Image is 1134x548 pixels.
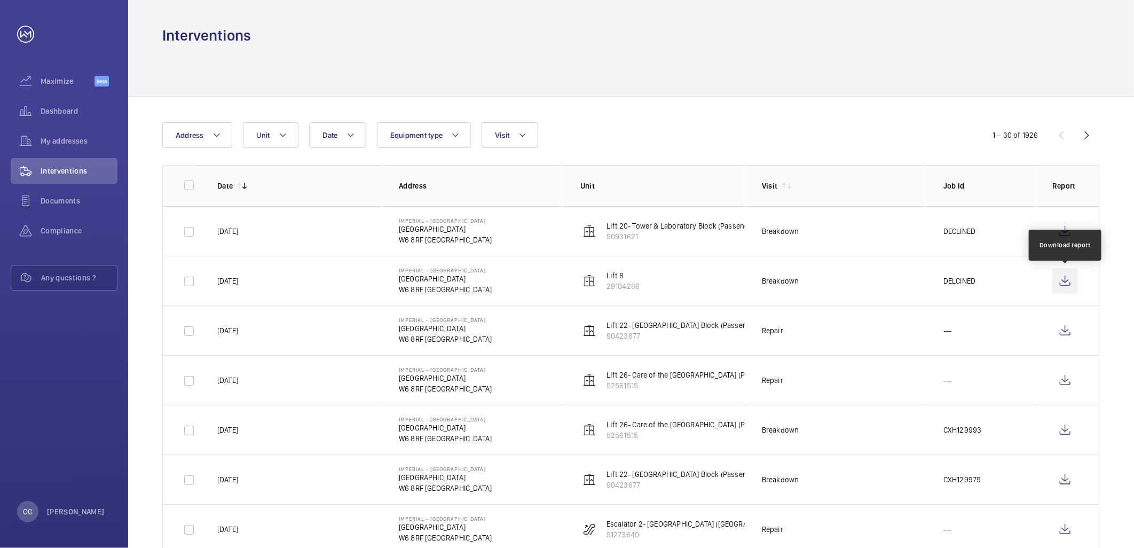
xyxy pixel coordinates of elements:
p: [PERSON_NAME] [47,506,105,517]
p: --- [943,325,952,336]
p: 91273640 [607,529,787,540]
p: [GEOGRAPHIC_DATA] [399,422,492,433]
button: Date [309,122,366,148]
p: 52561515 [607,430,778,441]
span: Compliance [41,225,117,236]
span: Documents [41,195,117,206]
p: [GEOGRAPHIC_DATA] [399,273,492,284]
span: Dashboard [41,106,117,116]
p: Report [1052,181,1078,191]
button: Equipment type [377,122,471,148]
span: Beta [94,76,109,87]
p: Date [217,181,233,191]
p: Job Id [943,181,1035,191]
div: Repair [762,325,783,336]
div: Repair [762,524,783,535]
p: Lift 26- Care of the [GEOGRAPHIC_DATA] (Passenger) [607,419,778,430]
p: Lift 26- Care of the [GEOGRAPHIC_DATA] (Passenger) [607,370,778,380]
p: Imperial - [GEOGRAPHIC_DATA] [399,267,492,273]
p: 90423677 [607,480,760,490]
div: Breakdown [762,226,799,237]
p: W6 8RF [GEOGRAPHIC_DATA] [399,433,492,444]
p: [GEOGRAPHIC_DATA] [399,522,492,533]
button: Unit [243,122,298,148]
p: Address [399,181,563,191]
p: DECLINED [943,226,975,237]
button: Visit [482,122,538,148]
p: [GEOGRAPHIC_DATA] [399,323,492,334]
img: elevator.svg [583,374,596,387]
span: Unit [256,131,270,139]
div: Breakdown [762,474,799,485]
p: [DATE] [217,524,238,535]
p: W6 8RF [GEOGRAPHIC_DATA] [399,383,492,394]
span: Maximize [41,76,94,87]
div: Repair [762,375,783,386]
p: [GEOGRAPHIC_DATA] [399,224,492,234]
p: OG [23,506,33,517]
span: Address [176,131,204,139]
span: Date [322,131,338,139]
div: 1 – 30 of 1926 [993,130,1038,140]
p: 90423677 [607,331,760,341]
span: Visit [495,131,509,139]
p: W6 8RF [GEOGRAPHIC_DATA] [399,533,492,543]
p: W6 8RF [GEOGRAPHIC_DATA] [399,483,492,494]
p: Lift 22- [GEOGRAPHIC_DATA] Block (Passenger) [607,320,760,331]
p: 90931621 [607,231,758,242]
p: Lift 20- Tower & Laboratory Block (Passenger) [607,221,758,231]
p: Unit [580,181,745,191]
p: Imperial - [GEOGRAPHIC_DATA] [399,317,492,323]
p: [DATE] [217,226,238,237]
p: --- [943,524,952,535]
p: W6 8RF [GEOGRAPHIC_DATA] [399,284,492,295]
p: Visit [762,181,778,191]
p: W6 8RF [GEOGRAPHIC_DATA] [399,334,492,345]
p: [DATE] [217,375,238,386]
p: W6 8RF [GEOGRAPHIC_DATA] [399,234,492,245]
p: [DATE] [217,474,238,485]
p: Imperial - [GEOGRAPHIC_DATA] [399,366,492,373]
p: 29104286 [607,281,640,292]
div: Download report [1039,240,1091,250]
p: Lift 22- [GEOGRAPHIC_DATA] Block (Passenger) [607,469,760,480]
span: Any questions ? [41,272,117,283]
img: elevator.svg [583,324,596,337]
p: CXH129979 [943,474,981,485]
div: Breakdown [762,425,799,435]
img: escalator.svg [583,523,596,536]
div: Breakdown [762,276,799,286]
p: CXH129993 [943,425,982,435]
p: Escalator 2- [GEOGRAPHIC_DATA] ([GEOGRAPHIC_DATA]) [607,519,787,529]
span: Equipment type [390,131,443,139]
img: elevator.svg [583,275,596,287]
p: [DATE] [217,325,238,336]
p: [GEOGRAPHIC_DATA] [399,472,492,483]
p: Imperial - [GEOGRAPHIC_DATA] [399,515,492,522]
span: My addresses [41,136,117,146]
h1: Interventions [162,26,251,45]
p: Imperial - [GEOGRAPHIC_DATA] [399,416,492,422]
p: [GEOGRAPHIC_DATA] [399,373,492,383]
p: [DATE] [217,276,238,286]
p: [DATE] [217,425,238,435]
img: elevator.svg [583,424,596,436]
p: Imperial - [GEOGRAPHIC_DATA] [399,466,492,472]
p: --- [943,375,952,386]
button: Address [162,122,232,148]
p: 52561515 [607,380,778,391]
img: elevator.svg [583,225,596,238]
p: DELCINED [943,276,975,286]
p: Imperial - [GEOGRAPHIC_DATA] [399,217,492,224]
img: elevator.svg [583,473,596,486]
span: Interventions [41,166,117,176]
p: Lift 8 [607,270,640,281]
